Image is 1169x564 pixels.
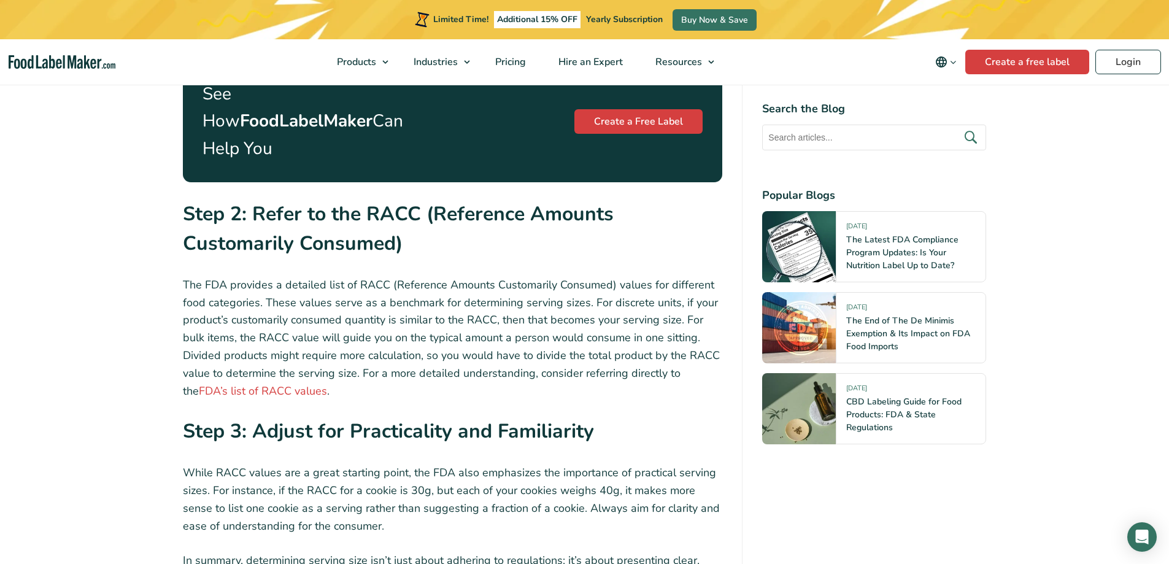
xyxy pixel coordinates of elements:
span: Industries [410,55,459,69]
strong: Step 3: Adjust for Practicality and Familiarity [183,418,594,444]
span: Additional 15% OFF [494,11,581,28]
a: CBD Labeling Guide for Food Products: FDA & State Regulations [846,396,962,433]
a: Pricing [479,39,539,85]
a: Food Label Maker homepage [9,55,115,69]
a: The End of The De Minimis Exemption & Its Impact on FDA Food Imports [846,315,970,352]
a: Login [1095,50,1161,74]
p: The FDA provides a detailed list of RACC (Reference Amounts Customarily Consumed) values for diff... [183,276,723,400]
button: Change language [927,50,965,74]
h4: Popular Blogs [762,187,986,204]
a: Products [321,39,395,85]
a: The Latest FDA Compliance Program Updates: Is Your Nutrition Label Up to Date? [846,234,959,271]
strong: FoodLabelMaker [240,109,372,133]
span: Yearly Subscription [586,14,663,25]
a: Create a free label [965,50,1089,74]
span: [DATE] [846,303,867,317]
a: Hire an Expert [542,39,636,85]
a: Create a Free Label [574,109,703,134]
strong: Step 2: Refer to the RACC (Reference Amounts Customarily Consumed) [183,201,614,257]
span: Resources [652,55,703,69]
span: Products [333,55,377,69]
span: Hire an Expert [555,55,624,69]
span: [DATE] [846,222,867,236]
p: See How Can Help You [203,80,416,163]
a: Industries [398,39,476,85]
a: Resources [639,39,720,85]
p: While RACC values are a great starting point, the FDA also emphasizes the importance of practical... [183,464,723,535]
input: Search articles... [762,125,986,150]
span: [DATE] [846,384,867,398]
h4: Search the Blog [762,101,986,117]
a: FDA’s list of RACC values [199,384,327,398]
a: Buy Now & Save [673,9,757,31]
div: Open Intercom Messenger [1127,522,1157,552]
span: Limited Time! [433,14,488,25]
span: Pricing [492,55,527,69]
